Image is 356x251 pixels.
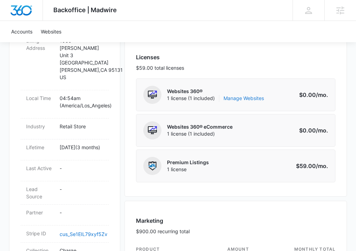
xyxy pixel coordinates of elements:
[167,166,209,173] span: 1 license
[21,226,109,243] div: Stripe IDcus_Se1EIL79xyf5Zv
[26,144,54,151] dt: Lifetime
[167,130,233,137] span: 1 license (1 included)
[60,144,103,151] p: [DATE] ( 3 months )
[60,37,103,81] p: 1035 [PERSON_NAME] Unit 3 [GEOGRAPHIC_DATA][PERSON_NAME] , CA 95131 US
[316,162,328,169] span: /mo.
[21,33,109,90] div: Billing Address1035 [PERSON_NAME]Unit 3[GEOGRAPHIC_DATA][PERSON_NAME],CA 95131US
[295,162,328,170] p: $59.00
[26,209,54,216] dt: Partner
[167,159,209,166] p: Premium Listings
[167,95,264,102] span: 1 license (1 included)
[26,230,54,237] dt: Stripe ID
[7,21,37,42] a: Accounts
[60,231,107,237] a: cus_Se1EIL79xyf5Zv
[60,185,103,193] p: -
[26,185,54,200] dt: Lead Source
[21,90,109,119] div: Local Time04:54am (America/Los_Angeles)
[53,6,117,14] span: Backoffice | Madwire
[21,139,109,160] div: Lifetime[DATE](3 months)
[21,119,109,139] div: IndustryRetail Store
[316,91,328,98] span: /mo.
[224,95,264,102] a: Manage Websites
[37,21,66,42] a: Websites
[21,160,109,181] div: Last Active-
[21,205,109,226] div: Partner-
[60,209,103,216] p: -
[136,64,184,71] p: $59.00 total licenses
[167,123,233,130] p: Websites 360® eCommerce
[167,88,264,95] p: Websites 360®
[26,37,54,52] dt: Billing Address
[26,94,54,102] dt: Local Time
[136,53,184,61] h3: Licenses
[316,127,328,134] span: /mo.
[60,123,103,130] p: Retail Store
[26,165,54,172] dt: Last Active
[21,181,109,205] div: Lead Source-
[60,94,103,109] p: 04:54am ( America/Los_Angeles )
[136,228,190,235] p: $900.00 recurring total
[136,216,190,225] h3: Marketing
[60,165,103,172] p: -
[295,91,328,99] p: $0.00
[295,126,328,135] p: $0.00
[26,123,54,130] dt: Industry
